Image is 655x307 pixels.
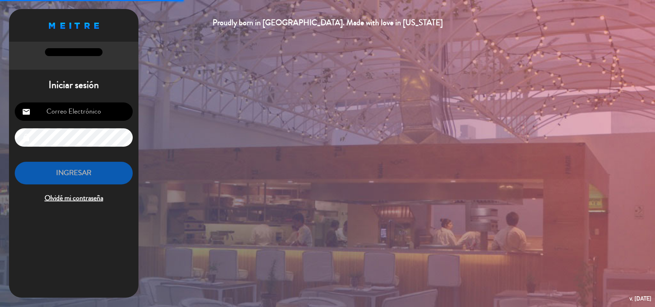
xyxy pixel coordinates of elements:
i: email [22,107,31,116]
div: v. [DATE] [629,294,651,303]
span: Olvidé mi contraseña [15,192,133,204]
h1: Iniciar sesión [9,79,138,91]
button: INGRESAR [15,162,133,184]
input: Correo Electrónico [15,102,133,121]
i: lock [22,133,31,142]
